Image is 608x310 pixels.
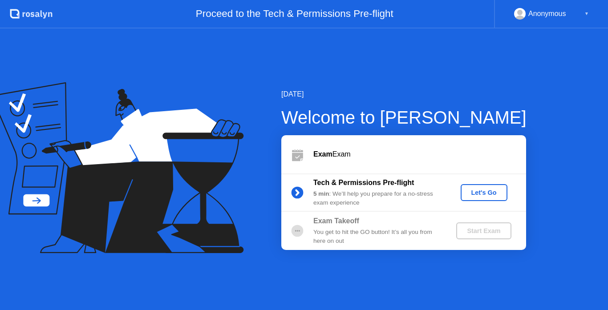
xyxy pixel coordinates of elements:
[528,8,566,20] div: Anonymous
[464,189,504,196] div: Let's Go
[584,8,589,20] div: ▼
[460,227,507,234] div: Start Exam
[313,150,332,158] b: Exam
[461,184,507,201] button: Let's Go
[456,222,511,239] button: Start Exam
[313,190,329,197] b: 5 min
[313,189,442,208] div: : We’ll help you prepare for a no-stress exam experience
[313,149,526,160] div: Exam
[313,179,414,186] b: Tech & Permissions Pre-flight
[281,104,527,131] div: Welcome to [PERSON_NAME]
[313,228,442,246] div: You get to hit the GO button! It’s all you from here on out
[281,89,527,100] div: [DATE]
[313,217,359,225] b: Exam Takeoff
